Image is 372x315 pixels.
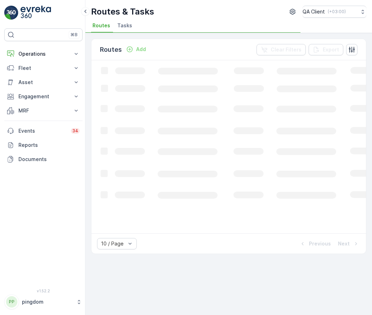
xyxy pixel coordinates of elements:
[4,61,83,75] button: Fleet
[328,9,346,15] p: ( +03:00 )
[22,298,73,305] p: pingdom
[4,138,83,152] a: Reports
[18,93,68,100] p: Engagement
[21,6,51,20] img: logo_light-DOdMpM7g.png
[303,8,325,15] p: QA Client
[72,128,78,134] p: 34
[136,46,146,53] p: Add
[92,22,110,29] span: Routes
[4,294,83,309] button: PPpingdom
[4,89,83,104] button: Engagement
[4,124,83,138] a: Events34
[18,65,68,72] p: Fleet
[18,50,68,57] p: Operations
[18,107,68,114] p: MRF
[18,127,67,134] p: Events
[18,79,68,86] p: Asset
[309,240,331,247] p: Previous
[123,45,149,54] button: Add
[338,240,350,247] p: Next
[91,6,154,17] p: Routes & Tasks
[257,44,306,55] button: Clear Filters
[117,22,132,29] span: Tasks
[4,75,83,89] button: Asset
[4,6,18,20] img: logo
[303,6,366,18] button: QA Client(+03:00)
[323,46,339,53] p: Export
[4,47,83,61] button: Operations
[71,32,78,38] p: ⌘B
[4,152,83,166] a: Documents
[18,142,80,149] p: Reports
[309,44,343,55] button: Export
[4,104,83,118] button: MRF
[271,46,301,53] p: Clear Filters
[6,296,17,308] div: PP
[18,156,80,163] p: Documents
[4,289,83,293] span: v 1.52.2
[337,239,360,248] button: Next
[298,239,332,248] button: Previous
[100,45,122,55] p: Routes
